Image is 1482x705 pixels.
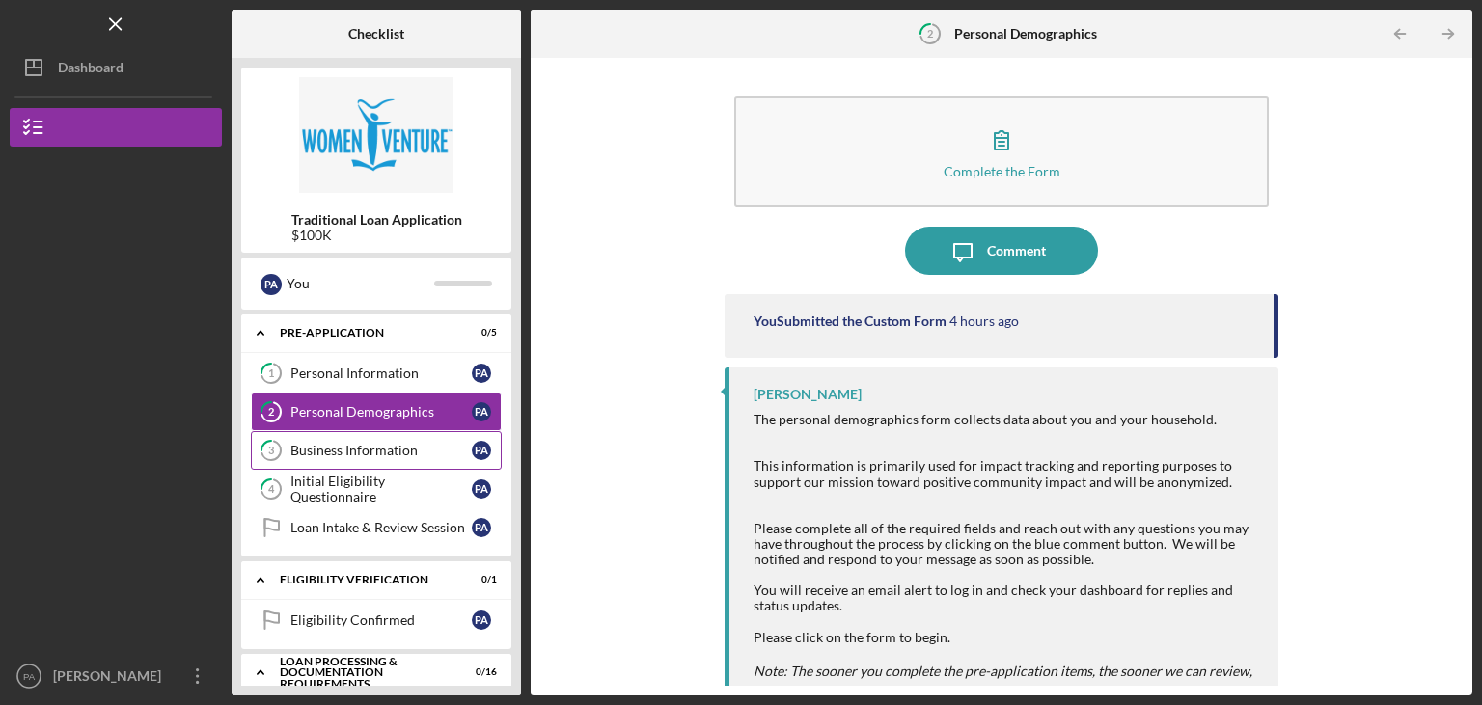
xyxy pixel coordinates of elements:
[348,26,404,41] b: Checklist
[268,445,274,457] tspan: 3
[290,474,472,504] div: Initial Eligibility Questionnaire
[949,313,1019,329] time: 2025-08-25 15:58
[954,26,1097,41] b: Personal Demographics
[280,656,449,690] div: Loan Processing & Documentation Requirements
[472,364,491,383] div: P A
[58,48,123,92] div: Dashboard
[290,404,472,420] div: Personal Demographics
[754,458,1259,489] div: This information is primarily used for impact tracking and reporting purposes to support our miss...
[472,479,491,499] div: P A
[905,227,1098,275] button: Comment
[927,27,933,40] tspan: 2
[944,164,1060,178] div: Complete the Form
[754,663,1252,700] em: Note: The sooner you complete the pre-application items, the sooner we can review, and move you t...
[261,274,282,295] div: P A
[734,96,1269,207] button: Complete the Form
[290,612,472,628] div: Eligibility Confirmed
[462,327,497,339] div: 0 / 5
[287,267,434,300] div: You
[10,48,222,87] button: Dashboard
[291,212,462,228] b: Traditional Loan Application
[280,574,449,585] div: Eligibility Verification
[472,518,491,537] div: P A
[987,227,1046,275] div: Comment
[268,483,275,496] tspan: 4
[251,354,502,393] a: 1Personal InformationPA
[462,666,497,678] div: 0 / 16
[251,508,502,547] a: Loan Intake & Review SessionPA
[251,393,502,431] a: 2Personal DemographicsPA
[241,77,511,193] img: Product logo
[48,657,174,700] div: [PERSON_NAME]
[251,601,502,639] a: Eligibility ConfirmedPA
[23,671,36,682] text: PA
[472,610,491,630] div: P A
[290,366,472,381] div: Personal Information
[291,228,462,243] div: $100K
[472,441,491,460] div: P A
[280,327,449,339] div: Pre-Application
[251,431,502,470] a: 3Business InformationPA
[10,657,222,695] button: PA[PERSON_NAME]
[268,367,274,380] tspan: 1
[754,387,862,402] div: [PERSON_NAME]
[472,402,491,421] div: P A
[268,406,274,419] tspan: 2
[754,313,947,329] div: You Submitted the Custom Form
[754,630,1259,645] div: Please click on the form to begin.
[754,583,1259,613] div: You will receive an email alert to log in and check your dashboard for replies and status updates.
[251,470,502,508] a: 4Initial Eligibility QuestionnairePA
[754,521,1259,567] div: Please complete all of the required fields and reach out with any questions you may have througho...
[290,443,472,458] div: Business Information
[290,520,472,535] div: Loan Intake & Review Session
[462,574,497,585] div: 0 / 1
[754,412,1259,427] div: The personal demographics form collects data about you and your household.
